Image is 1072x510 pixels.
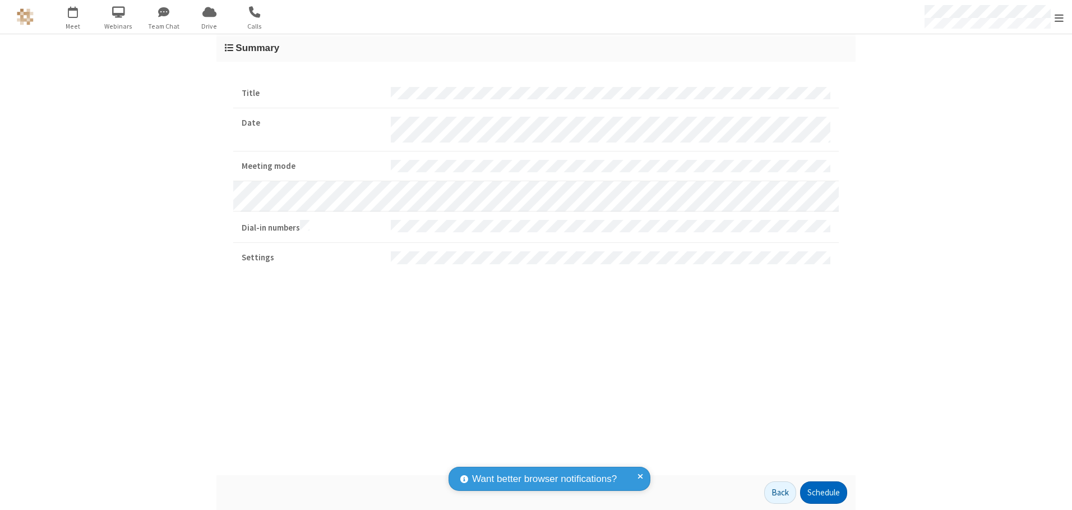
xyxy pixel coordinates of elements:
span: Team Chat [143,21,185,31]
span: Webinars [98,21,140,31]
strong: Date [242,117,382,130]
button: Schedule [800,481,847,504]
span: Drive [188,21,230,31]
strong: Settings [242,251,382,264]
img: QA Selenium DO NOT DELETE OR CHANGE [17,8,34,25]
span: Meet [52,21,94,31]
span: Want better browser notifications? [472,472,617,486]
strong: Title [242,87,382,100]
strong: Meeting mode [242,160,382,173]
span: Summary [235,42,279,53]
span: Calls [234,21,276,31]
strong: Dial-in numbers [242,220,382,235]
button: Back [764,481,796,504]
